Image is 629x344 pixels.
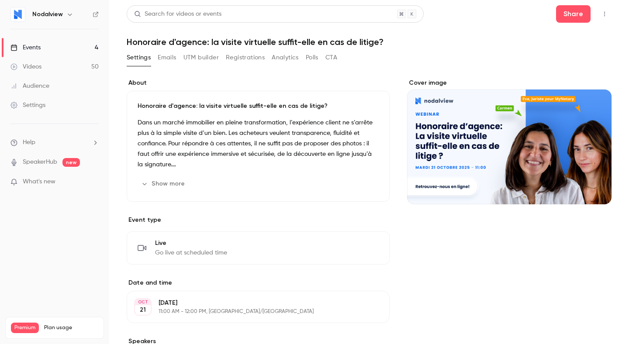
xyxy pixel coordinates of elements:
p: Dans un marché immobilier en pleine transformation, l’expérience client ne s’arrête plus à la sim... [138,117,379,170]
div: Settings [10,101,45,110]
button: UTM builder [183,51,219,65]
div: Events [10,43,41,52]
div: OCT [135,299,151,305]
span: Live [155,239,227,248]
span: Premium [11,323,39,333]
p: Event type [127,216,390,224]
p: [DATE] [159,299,343,307]
span: Go live at scheduled time [155,248,227,257]
label: Cover image [407,79,612,87]
button: Show more [138,177,190,191]
h1: Honoraire d'agence: la visite virtuelle suffit-elle en cas de litige? [127,37,612,47]
a: SpeakerHub [23,158,57,167]
button: Analytics [272,51,299,65]
span: new [62,158,80,167]
h6: Nodalview [32,10,63,19]
span: Plan usage [44,324,98,331]
span: What's new [23,177,55,186]
div: Search for videos or events [134,10,221,19]
div: Videos [10,62,41,71]
button: Registrations [226,51,265,65]
img: Nodalview [11,7,25,21]
label: Date and time [127,279,390,287]
button: CTA [325,51,337,65]
button: Emails [158,51,176,65]
button: Polls [306,51,318,65]
div: Audience [10,82,49,90]
span: Help [23,138,35,147]
li: help-dropdown-opener [10,138,99,147]
p: 21 [140,306,146,314]
p: 11:00 AM - 12:00 PM, [GEOGRAPHIC_DATA]/[GEOGRAPHIC_DATA] [159,308,343,315]
button: Settings [127,51,151,65]
p: Honoraire d'agence: la visite virtuelle suffit-elle en cas de litige? [138,102,379,110]
section: Cover image [407,79,612,204]
label: About [127,79,390,87]
button: Share [556,5,591,23]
